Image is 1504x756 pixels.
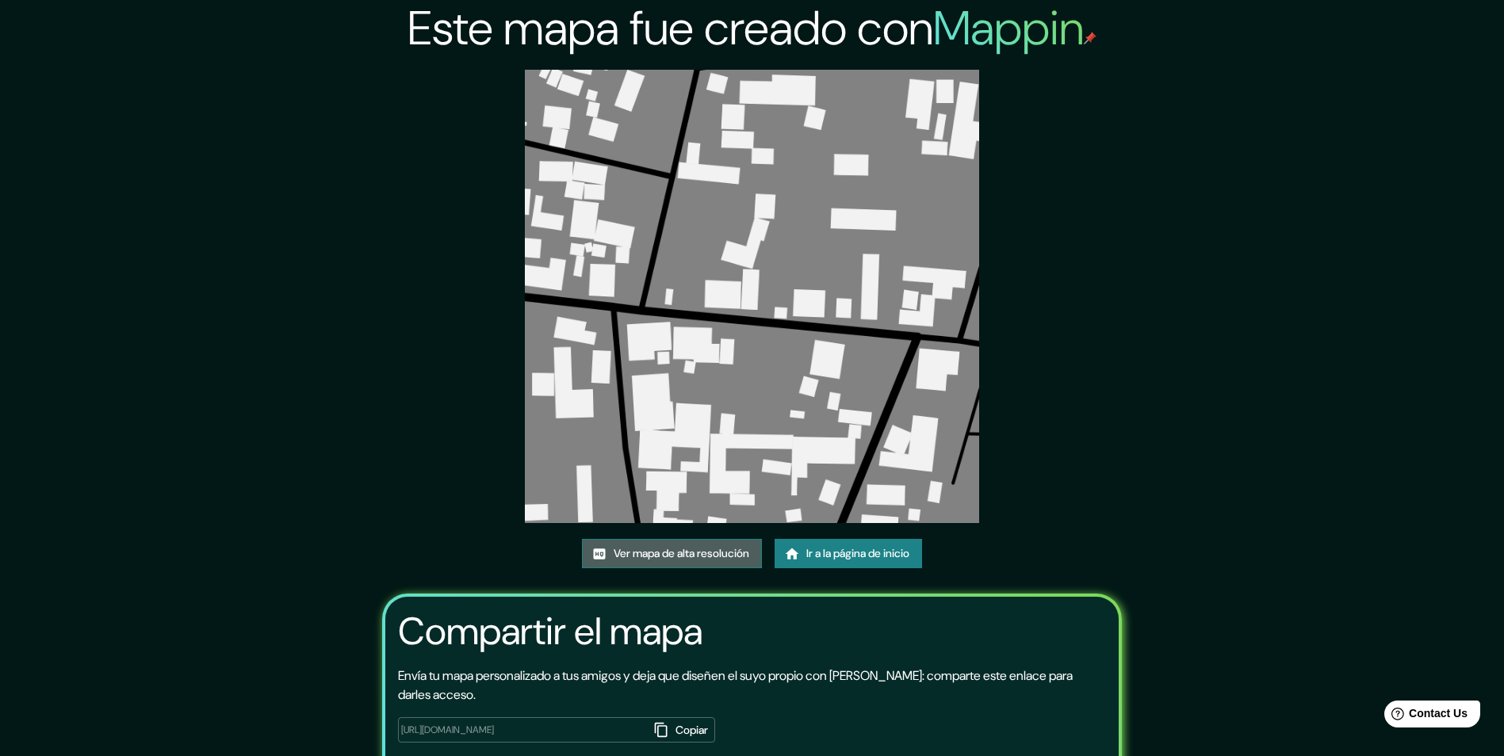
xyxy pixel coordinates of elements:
[806,544,909,563] font: Ir a la página de inicio
[398,609,702,654] h3: Compartir el mapa
[1363,694,1487,739] iframe: Help widget launcher
[775,539,922,568] a: Ir a la página de inicio
[582,539,762,568] a: Ver mapa de alta resolución
[398,666,1106,704] p: Envía tu mapa personalizado a tus amigos y deja que diseñen el suyo propio con [PERSON_NAME]: com...
[614,544,749,563] font: Ver mapa de alta resolución
[649,717,715,743] button: Copiar
[1084,32,1096,44] img: mappin-pin
[525,70,978,523] img: created-map
[675,720,708,740] font: Copiar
